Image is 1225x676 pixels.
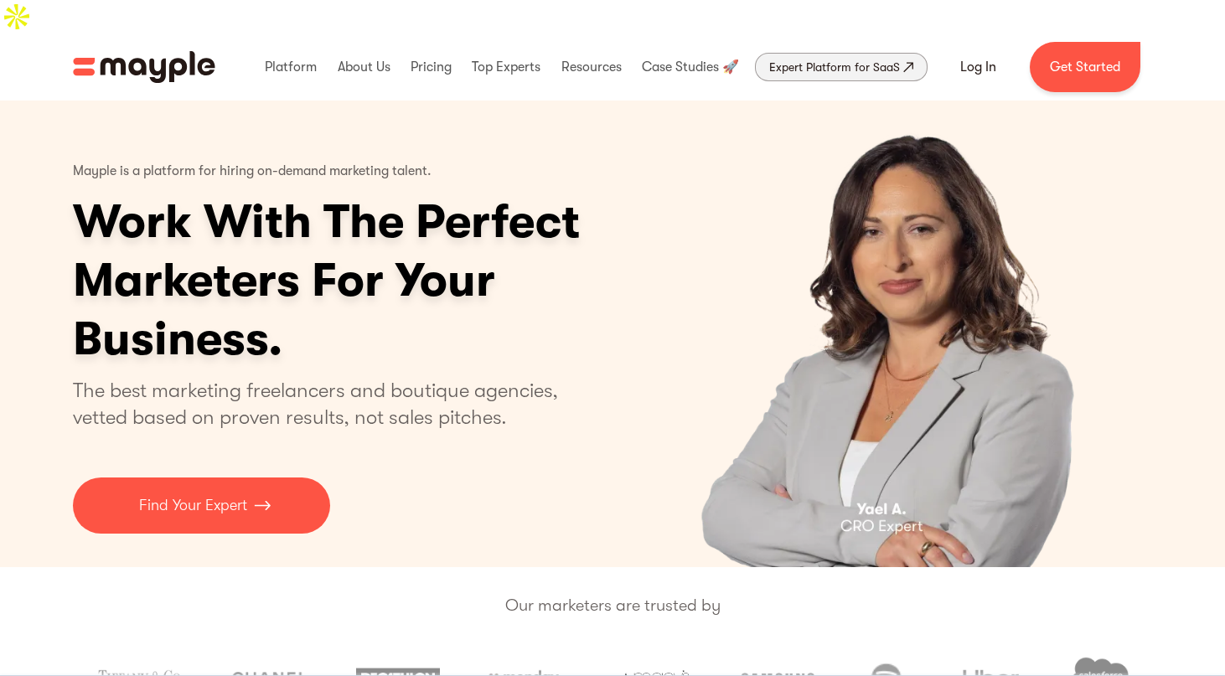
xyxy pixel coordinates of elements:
div: Platform [261,40,321,94]
a: Expert Platform for SaaS [755,53,928,81]
div: Expert Platform for SaaS [769,57,900,77]
a: Find Your Expert [73,477,330,534]
div: 4 of 5 [628,101,1152,567]
div: About Us [333,40,395,94]
p: Find Your Expert [139,494,247,517]
div: Pricing [406,40,456,94]
div: carousel [628,101,1152,567]
div: Top Experts [468,40,545,94]
img: Mayple logo [73,51,215,83]
p: Mayple is a platform for hiring on-demand marketing talent. [73,151,432,193]
a: Get Started [1030,42,1140,92]
p: The best marketing freelancers and boutique agencies, vetted based on proven results, not sales p... [73,377,578,431]
h1: Work With The Perfect Marketers For Your Business. [73,193,710,369]
a: Log In [940,47,1016,87]
div: Resources [557,40,626,94]
a: home [73,51,215,83]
